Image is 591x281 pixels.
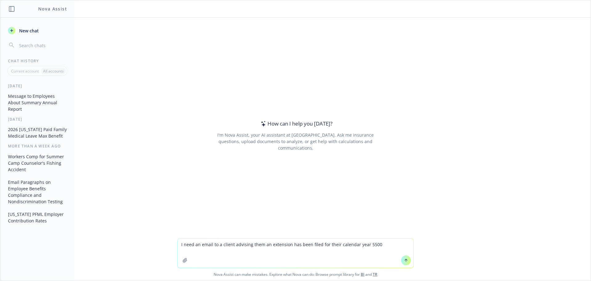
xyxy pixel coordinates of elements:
div: [DATE] [1,83,74,89]
h1: Nova Assist [38,6,67,12]
div: How can I help you [DATE]? [259,120,332,128]
span: Nova Assist can make mistakes. Explore what Nova can do: Browse prompt library for and [3,268,588,281]
a: BI [361,272,364,277]
input: Search chats [18,41,67,50]
button: Email Paragraphs on Employee Benefits Compliance and Nondiscrimination Testing [6,177,69,207]
span: New chat [18,27,39,34]
textarea: I need an email to a client advising them an extension has been filed for their calendar year 5500 [178,239,413,268]
div: More than a week ago [1,143,74,149]
button: Workers Comp for Summer Camp Counselor's Fishing Accident [6,151,69,175]
button: Message to Employees About Summary Annual Report [6,91,69,114]
a: TR [373,272,377,277]
p: Current account [11,68,39,74]
p: All accounts [43,68,64,74]
button: [US_STATE] PFML Employer Contribution Rates [6,209,69,226]
div: I'm Nova Assist, your AI assistant at [GEOGRAPHIC_DATA]. Ask me insurance questions, upload docum... [209,132,382,151]
div: [DATE] [1,117,74,122]
button: 2026 [US_STATE] Paid Family Medical Leave Max Benefit [6,124,69,141]
div: Chat History [1,58,74,64]
button: New chat [6,25,69,36]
